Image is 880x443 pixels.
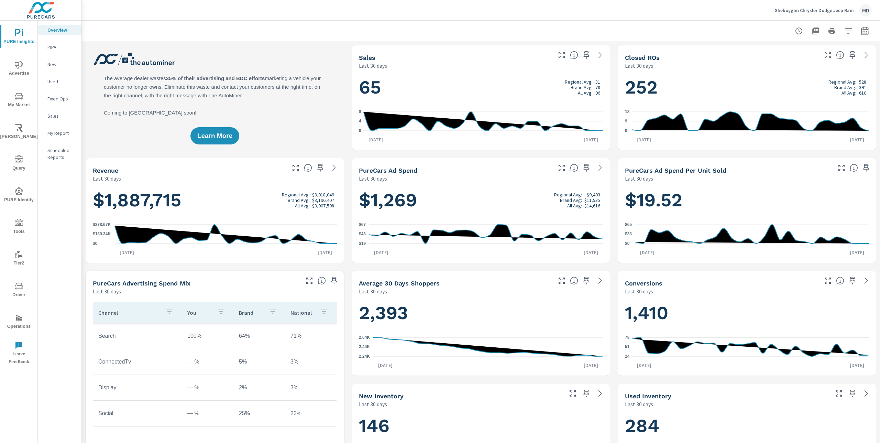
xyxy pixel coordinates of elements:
p: 81 [595,79,600,85]
p: New [47,61,76,68]
p: $14,616 [584,203,600,208]
span: Query [2,155,35,172]
p: National [290,309,315,316]
button: Make Fullscreen [822,275,833,286]
p: 391 [859,85,866,90]
span: Leave Feedback [2,341,35,366]
h1: 1,410 [625,301,869,325]
text: $19 [359,241,366,246]
span: Save this to your personalized report [581,388,592,399]
text: 2.44K [359,344,370,349]
p: [DATE] [632,362,656,369]
p: [DATE] [115,249,139,256]
text: 51 [625,345,630,349]
span: This table looks at how you compare to the amount of budget you spend per channel as opposed to y... [318,277,326,285]
button: Learn More [190,127,239,144]
span: Save this to your personalized report [847,275,858,286]
td: 71% [285,327,337,345]
div: nav menu [0,21,37,369]
p: Regional Avg: [828,79,856,85]
text: 78 [625,335,630,340]
div: Fixed Ops [38,94,81,104]
p: $3,907,598 [312,203,334,208]
span: Save this to your personalized report [847,50,858,61]
p: [DATE] [579,362,603,369]
p: Brand Avg: [571,85,593,90]
p: Sales [47,112,76,119]
button: Make Fullscreen [567,388,578,399]
p: Brand Avg: [288,197,310,203]
p: All Avg: [841,90,856,96]
div: MD [859,4,872,17]
button: Make Fullscreen [833,388,844,399]
h5: PureCars Advertising Spend Mix [93,280,190,287]
text: 8 [359,109,361,114]
p: [DATE] [579,136,603,143]
span: Average cost of advertising per each vehicle sold at the dealer over the selected date range. The... [850,164,858,172]
span: [PERSON_NAME] [2,124,35,141]
p: All Avg: [295,203,310,208]
span: Total cost of media for all PureCars channels for the selected dealership group over the selected... [570,164,578,172]
h5: New Inventory [359,392,404,400]
p: Scheduled Reports [47,147,76,161]
p: $3,018,049 [312,192,334,197]
span: Operations [2,314,35,331]
div: Sales [38,111,81,121]
button: Make Fullscreen [290,162,301,173]
text: 2.64K [359,335,370,340]
text: $43 [359,232,366,237]
p: [DATE] [364,136,388,143]
h5: Sales [359,54,375,61]
span: Number of vehicles sold by the dealership over the selected date range. [Source: This data is sou... [570,51,578,59]
p: Last 30 days [625,174,653,183]
div: Overview [38,25,81,35]
text: $67 [359,222,366,227]
div: New [38,59,81,69]
button: Make Fullscreen [822,50,833,61]
td: ConnectedTv [93,353,182,370]
p: All Avg: [578,90,593,96]
h1: 146 [359,414,603,437]
td: Search [93,327,182,345]
p: Last 30 days [359,174,387,183]
button: Apply Filters [841,24,855,38]
td: 5% [233,353,285,370]
h5: Closed ROs [625,54,660,61]
span: PURE Identity [2,187,35,204]
a: See more details in report [595,50,606,61]
p: You [187,309,211,316]
button: Make Fullscreen [556,162,567,173]
p: Last 30 days [625,400,653,408]
td: — % [182,405,233,422]
p: Sheboygan Chrysler Dodge Jeep Ram [775,7,854,13]
td: Social [93,405,182,422]
p: [DATE] [373,362,397,369]
span: Advertise [2,61,35,77]
p: 528 [859,79,866,85]
p: Last 30 days [359,287,387,295]
text: 0 [625,128,627,133]
td: 3% [285,353,337,370]
h5: PureCars Ad Spend [359,167,417,174]
p: 78 [595,85,600,90]
text: 18 [625,109,630,114]
button: "Export Report to PDF" [808,24,822,38]
span: Total sales revenue over the selected date range. [Source: This data is sourced from the dealer’s... [304,164,312,172]
span: Save this to your personalized report [581,50,592,61]
p: [DATE] [845,362,869,369]
p: 96 [595,90,600,96]
p: [DATE] [579,249,603,256]
a: See more details in report [595,162,606,173]
p: Last 30 days [93,174,121,183]
text: $0 [625,241,630,246]
h1: 252 [625,76,869,99]
h1: 65 [359,76,603,99]
p: Last 30 days [359,400,387,408]
button: Make Fullscreen [836,162,847,173]
span: PURE Insights [2,29,35,46]
p: Last 30 days [625,287,653,295]
p: Regional Avg: [554,192,582,197]
p: Brand Avg: [834,85,856,90]
h5: Revenue [93,167,118,174]
h1: 2,393 [359,301,603,325]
